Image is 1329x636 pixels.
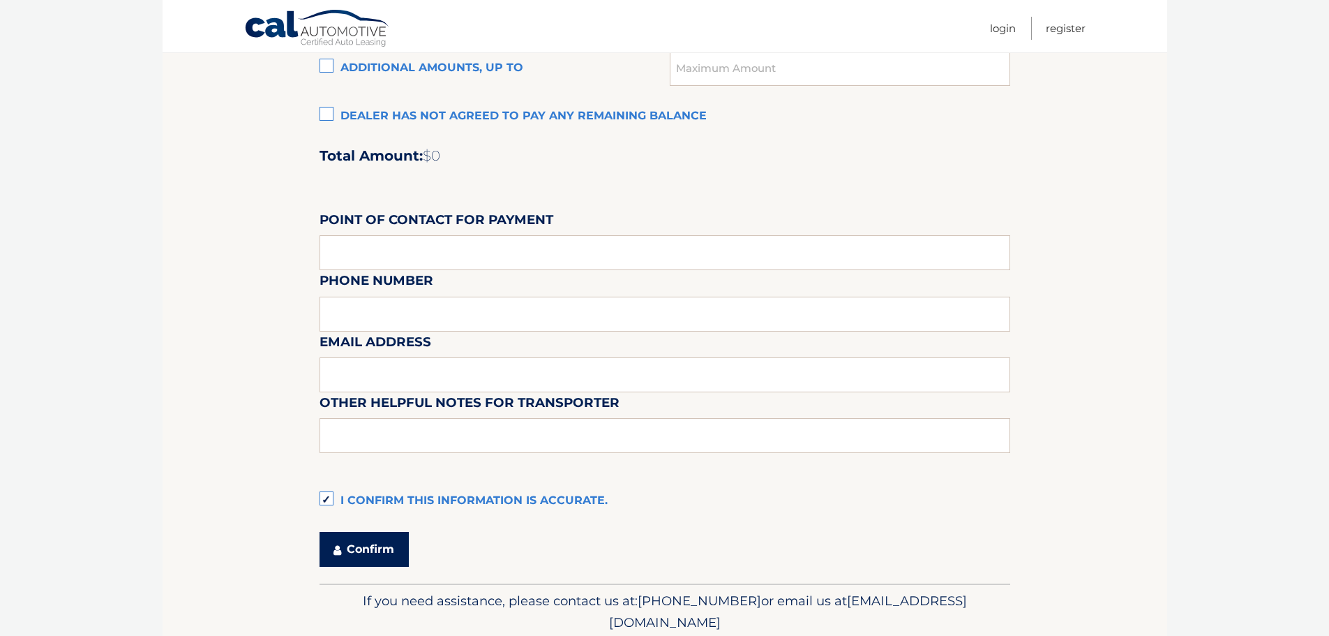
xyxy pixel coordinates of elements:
p: If you need assistance, please contact us at: or email us at [329,590,1001,635]
a: Cal Automotive [244,9,391,50]
button: Confirm [320,532,409,567]
label: I confirm this information is accurate. [320,487,1010,515]
label: Dealer has not agreed to pay any remaining balance [320,103,1010,131]
label: Point of Contact for Payment [320,209,553,235]
a: Login [990,17,1016,40]
label: Other helpful notes for transporter [320,392,620,418]
label: Email Address [320,332,431,357]
input: Maximum Amount [670,51,1009,86]
span: [PHONE_NUMBER] [638,593,761,609]
label: Additional amounts, up to [320,54,670,82]
span: $0 [423,147,440,164]
a: Register [1046,17,1086,40]
h2: Total Amount: [320,147,1010,165]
